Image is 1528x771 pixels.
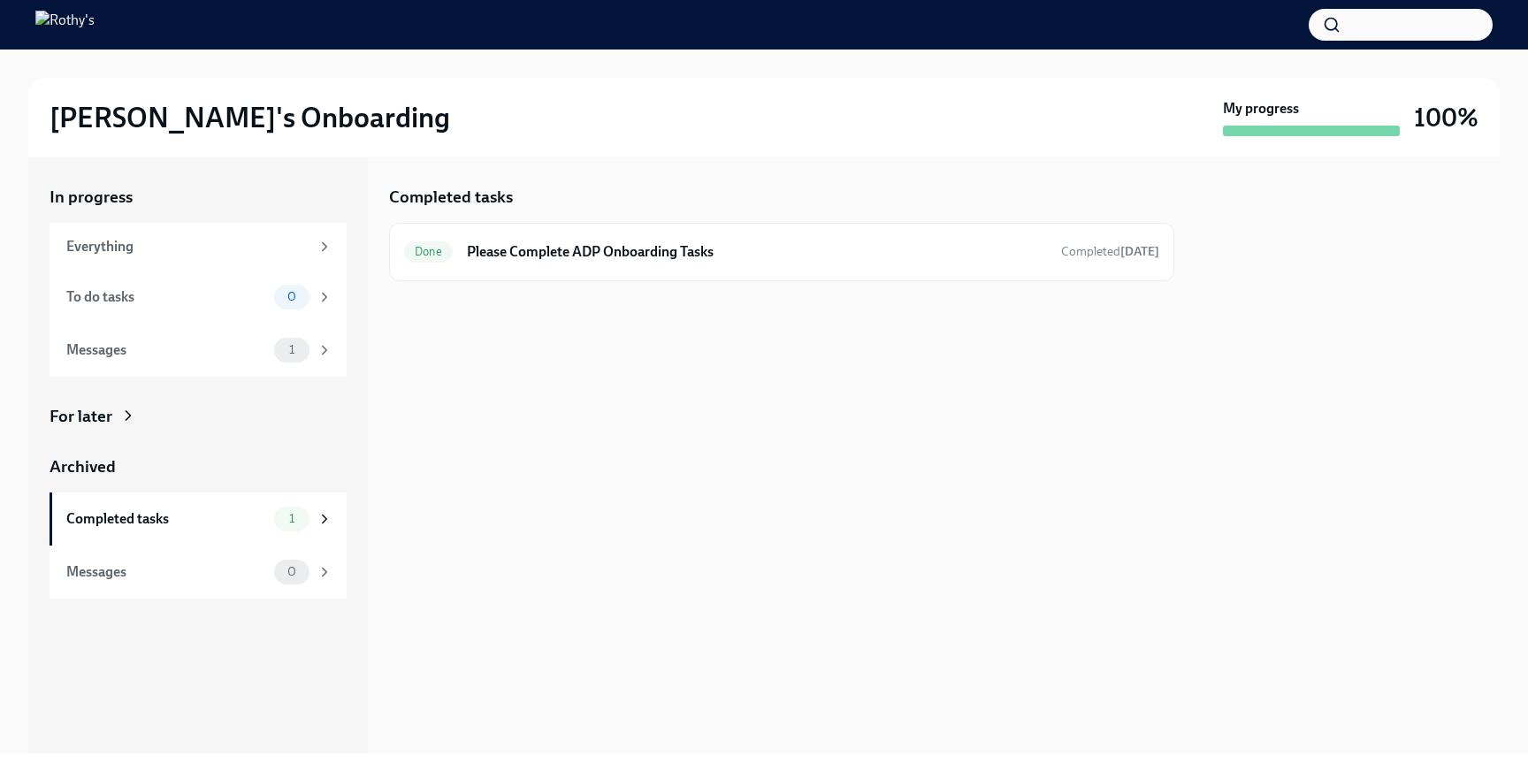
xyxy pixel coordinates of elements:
[279,512,305,525] span: 1
[50,324,347,377] a: Messages1
[50,271,347,324] a: To do tasks0
[1223,99,1299,118] strong: My progress
[66,509,267,529] div: Completed tasks
[50,186,347,209] a: In progress
[50,492,347,546] a: Completed tasks1
[1414,102,1478,134] h3: 100%
[50,223,347,271] a: Everything
[66,562,267,582] div: Messages
[467,242,1047,262] h6: Please Complete ADP Onboarding Tasks
[50,546,347,599] a: Messages0
[50,455,347,478] a: Archived
[277,290,307,303] span: 0
[50,100,450,135] h2: [PERSON_NAME]'s Onboarding
[1061,244,1159,259] span: Completed
[50,405,347,428] a: For later
[66,237,309,256] div: Everything
[404,238,1159,266] a: DonePlease Complete ADP Onboarding TasksCompleted[DATE]
[1061,243,1159,260] span: July 11th, 2025 14:02
[66,287,267,307] div: To do tasks
[389,186,513,209] h5: Completed tasks
[66,340,267,360] div: Messages
[35,11,95,39] img: Rothy's
[277,565,307,578] span: 0
[50,405,112,428] div: For later
[279,343,305,356] span: 1
[404,245,453,258] span: Done
[1120,244,1159,259] strong: [DATE]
